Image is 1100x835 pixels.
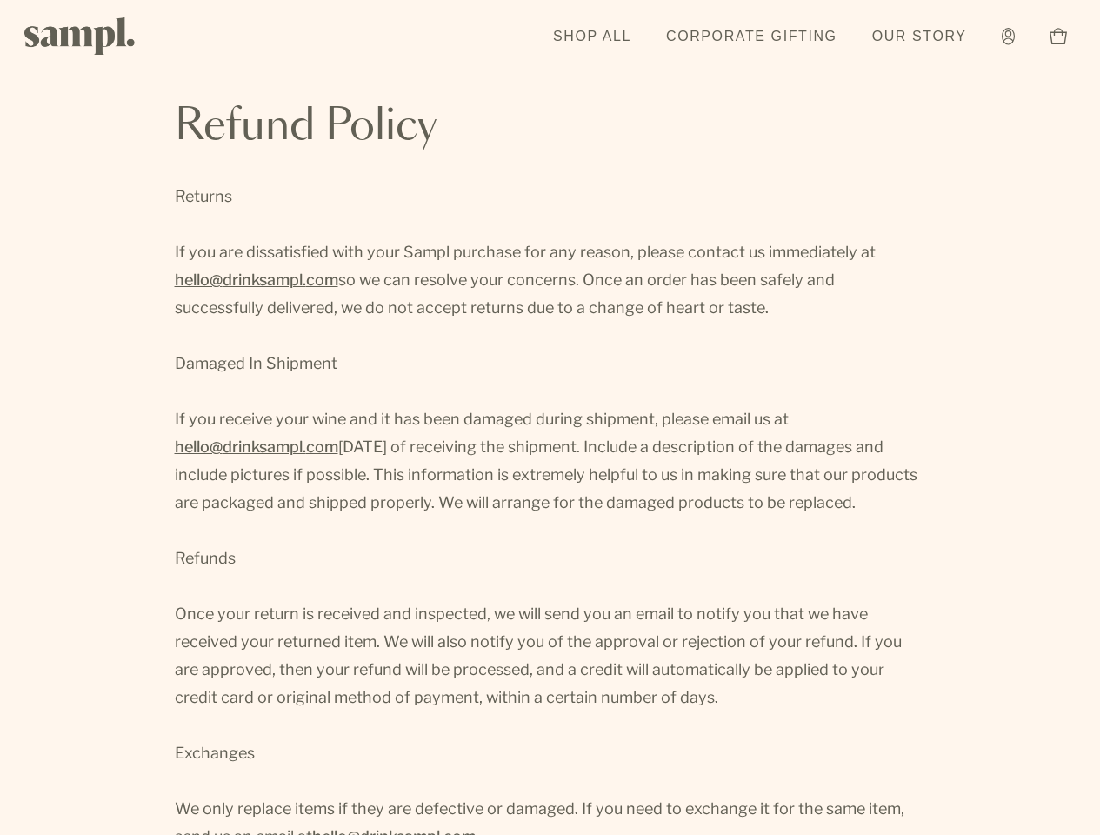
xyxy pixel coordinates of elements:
[175,438,917,511] span: [DATE] of receiving the shipment. Include a description of the damages and include pictures if po...
[544,17,640,56] a: Shop All
[175,549,236,567] span: Refunds
[175,410,789,428] span: If you receive your wine and it has been damaged during shipment, please email us at
[175,106,926,148] h1: Refund Policy
[24,17,136,55] img: Sampl logo
[175,354,337,372] span: Damaged In Shipment
[175,243,876,261] span: If you are dissatisfied with your Sampl purchase for any reason, please contact us immediately at
[175,187,232,205] span: Returns
[175,271,835,317] span: so we can resolve your concerns. Once an order has been safely and successfully delivered, we do ...
[657,17,846,56] a: Corporate Gifting
[175,605,902,706] span: Once your return is received and inspected, we will send you an email to notify you that we have ...
[175,433,338,461] a: hello@drinksampl.com
[863,17,976,56] a: Our Story
[175,744,255,762] span: Exchanges
[175,266,338,294] a: hello@drinksampl.com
